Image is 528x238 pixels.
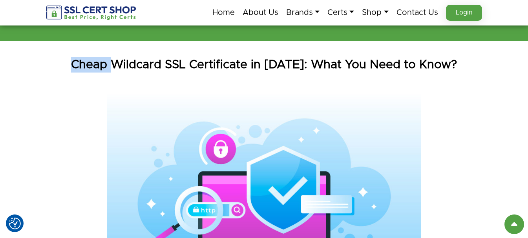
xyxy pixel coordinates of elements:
a: Home [212,4,235,21]
a: Shop [362,4,388,21]
button: Consent Preferences [9,218,21,229]
h1: Cheap Wildcard SSL Certificate in [DATE]: What You Need to Know? [40,57,488,73]
a: Brands [286,4,320,21]
img: sslcertshop-logo [46,5,137,20]
a: About Us [243,4,278,21]
a: Login [446,5,482,21]
img: Revisit consent button [9,218,21,229]
a: Contact Us [396,4,438,21]
a: Certs [327,4,354,21]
